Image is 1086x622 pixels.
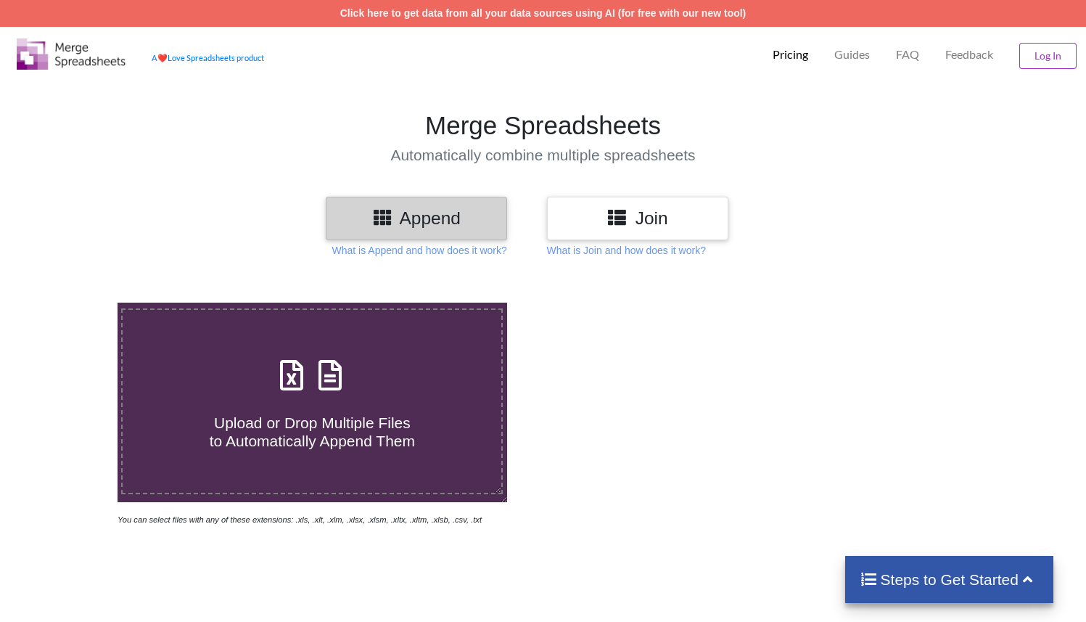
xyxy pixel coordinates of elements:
span: Feedback [945,49,993,60]
i: You can select files with any of these extensions: .xls, .xlt, .xlm, .xlsx, .xlsm, .xltx, .xltm, ... [118,515,482,524]
p: Guides [834,47,870,62]
h4: Steps to Get Started [860,570,1039,589]
img: Logo.png [17,38,126,70]
a: Click here to get data from all your data sources using AI (for free with our new tool) [340,7,746,19]
p: What is Append and how does it work? [332,243,507,258]
a: AheartLove Spreadsheets product [152,53,264,62]
span: heart [157,53,168,62]
p: Pricing [773,47,808,62]
h3: Join [558,208,717,229]
button: Log In [1019,43,1077,69]
p: FAQ [896,47,919,62]
span: Upload or Drop Multiple Files to Automatically Append Them [210,414,415,449]
h3: Append [337,208,496,229]
p: What is Join and how does it work? [547,243,706,258]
